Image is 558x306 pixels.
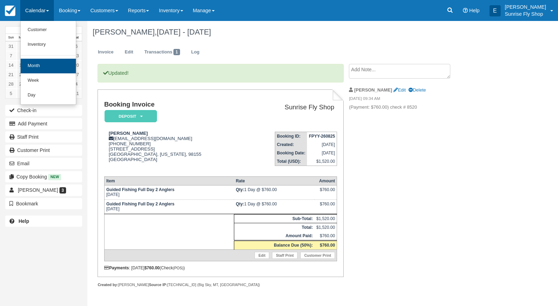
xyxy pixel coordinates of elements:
[186,45,205,59] a: Log
[104,177,234,185] th: Item
[104,265,337,270] div: : [DATE] (Check )
[6,60,16,70] a: 14
[393,87,406,93] a: Edit
[18,187,58,193] span: [PERSON_NAME]
[275,157,307,166] th: Total (USD):
[105,110,157,122] em: Deposit
[275,140,307,149] th: Created:
[307,157,337,166] td: $1,520.00
[469,8,480,13] span: Help
[5,184,82,196] a: [PERSON_NAME] 3
[255,252,269,259] a: Edit
[315,177,337,185] th: Amount
[21,59,76,73] a: Month
[6,70,16,79] a: 21
[5,6,15,16] img: checkfront-main-nav-mini-logo.png
[5,145,82,156] a: Customer Print
[315,232,337,241] td: $760.00
[236,187,244,192] strong: Qty
[5,158,82,169] button: Email
[6,79,16,89] a: 28
[234,185,314,200] td: 1 Day @ $760.00
[307,140,337,149] td: [DATE]
[275,149,307,157] th: Booking Date:
[71,60,82,70] a: 20
[349,96,467,103] em: [DATE] 09:34 AM
[5,216,82,227] a: Help
[315,223,337,232] td: $1,520.00
[20,21,76,105] ul: Calendar
[71,89,82,98] a: 11
[5,198,82,209] button: Bookmark
[71,42,82,51] a: 6
[104,265,129,270] strong: Payments
[16,60,27,70] a: 15
[349,104,467,111] p: (Payment: $760.00) check # 8520
[272,252,298,259] a: Staff Print
[149,283,167,287] strong: Source IP:
[109,131,148,136] strong: [PERSON_NAME]
[236,202,244,206] strong: Qty
[505,3,546,10] p: [PERSON_NAME]
[59,187,66,194] span: 3
[234,200,314,214] td: 1 Day @ $760.00
[21,37,76,52] a: Inventory
[71,51,82,60] a: 13
[354,87,392,93] strong: [PERSON_NAME]
[6,42,16,51] a: 31
[275,132,307,140] th: Booking ID:
[93,45,119,59] a: Invoice
[234,241,314,250] th: Balance Due (50%):
[104,185,234,200] td: [DATE]
[104,200,234,214] td: [DATE]
[173,49,180,55] span: 1
[120,45,138,59] a: Edit
[408,87,426,93] a: Delete
[234,223,314,232] th: Total:
[16,70,27,79] a: 22
[16,51,27,60] a: 8
[21,23,76,37] a: Customer
[234,177,314,185] th: Rate
[234,232,314,241] th: Amount Paid:
[98,64,343,82] p: Updated!
[144,265,159,270] strong: $760.00
[71,79,82,89] a: 4
[6,34,16,42] th: Sun
[71,70,82,79] a: 27
[5,131,82,143] a: Staff Print
[300,252,335,259] a: Customer Print
[16,79,27,89] a: 29
[71,34,82,42] th: Sat
[307,149,337,157] td: [DATE]
[21,73,76,88] a: Week
[5,105,82,116] button: Check-in
[16,89,27,98] a: 6
[315,214,337,223] td: $1,520.00
[157,28,211,36] span: [DATE] - [DATE]
[104,101,246,108] h1: Booking Invoice
[249,104,334,111] h2: Sunrise Fly Shop
[19,218,29,224] b: Help
[16,42,27,51] a: 1
[316,202,335,212] div: $760.00
[16,34,27,42] th: Mon
[5,118,82,129] button: Add Payment
[234,214,314,223] th: Sub-Total:
[21,88,76,103] a: Day
[320,243,335,248] strong: $760.00
[106,187,174,192] strong: Guided Fishing Full Day 2 Anglers
[93,28,501,36] h1: [PERSON_NAME],
[48,174,61,180] span: New
[6,51,16,60] a: 7
[505,10,546,17] p: Sunrise Fly Shop
[463,8,468,13] i: Help
[98,282,343,287] div: [PERSON_NAME] [TECHNICAL_ID] (Big Sky, MT, [GEOGRAPHIC_DATA])
[139,45,185,59] a: Transactions1
[104,110,155,123] a: Deposit
[173,266,184,270] small: (POS)
[316,187,335,198] div: $760.00
[106,202,174,206] strong: Guided Fishing Full Day 2 Anglers
[6,89,16,98] a: 5
[5,171,82,182] button: Copy Booking New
